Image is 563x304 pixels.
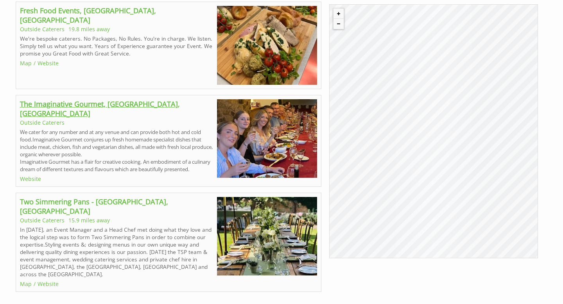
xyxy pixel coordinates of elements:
li: 19.8 miles away [68,25,110,33]
a: Outside Caterers [20,119,65,126]
a: Outside Caterers [20,25,65,33]
a: Website [38,59,59,67]
a: Map [20,280,32,288]
span: Imaginative Gourmet has a flair for creative cooking. An embodiment of a culinary dream of differ... [20,158,210,173]
span: We cater for any number and at any venue and can provide both hot and cold food.Imaginative Gourm... [20,129,213,158]
a: Map [20,59,32,67]
a: Fresh Food Events, [GEOGRAPHIC_DATA], [GEOGRAPHIC_DATA] [20,6,156,25]
div: We're bespoke caterers. No Packages, No Rules. You're in charge. We listen. Simply tell us what y... [20,35,213,57]
img: The Imaginative Gourmet, Monmouth, Monmouthshire [217,99,317,178]
div: In [DATE], an Event Manager and a Head Chef met doing what they love and the logical step was to ... [20,226,213,278]
a: Website [38,280,59,288]
button: Zoom out [333,18,344,29]
img: Two Simmering Pans - Newport, Monmouthshire [217,197,317,275]
canvas: Map [330,4,538,258]
button: Zoom in [333,8,344,18]
a: The Imaginative Gourmet, [GEOGRAPHIC_DATA], [GEOGRAPHIC_DATA] [20,99,180,118]
a: Outside Caterers [20,216,65,224]
a: Website [20,175,41,182]
a: Two Simmering Pans - [GEOGRAPHIC_DATA], [GEOGRAPHIC_DATA] [20,197,168,216]
img: Fresh Food Events, Caldicot, Monmouthshire [217,6,317,84]
li: 15.9 miles away [68,216,110,224]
